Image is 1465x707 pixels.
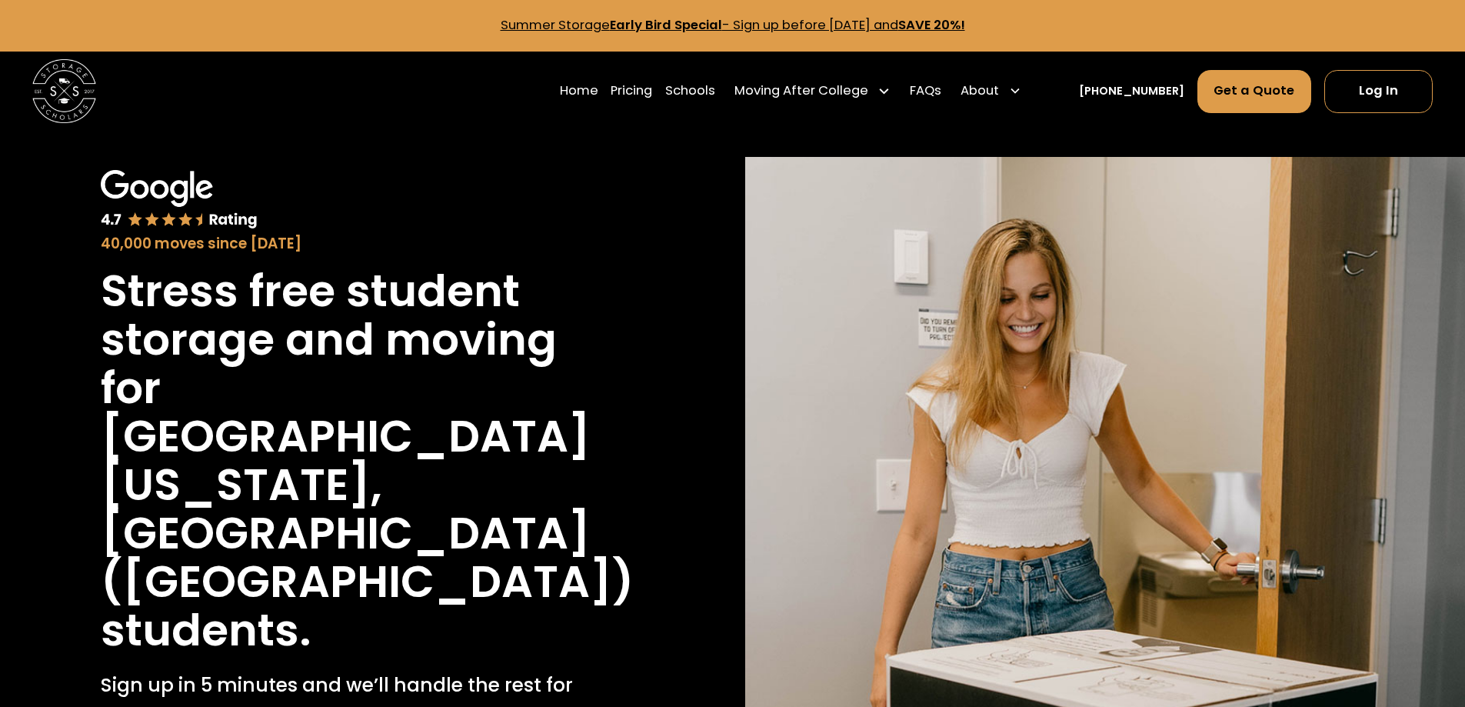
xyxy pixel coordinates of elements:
a: Summer StorageEarly Bird Special- Sign up before [DATE] andSAVE 20%! [501,16,965,34]
a: Pricing [611,68,652,113]
a: Get a Quote [1197,70,1312,113]
h1: Stress free student storage and moving for [101,267,619,412]
a: Log In [1324,70,1433,113]
a: Schools [665,68,715,113]
div: About [961,82,999,101]
img: Storage Scholars main logo [32,59,96,123]
strong: SAVE 20%! [898,16,965,34]
div: Moving After College [734,82,868,101]
div: About [954,68,1028,113]
a: Home [560,68,598,113]
div: Moving After College [728,68,897,113]
a: [PHONE_NUMBER] [1079,83,1184,100]
h1: students. [101,606,311,655]
strong: Early Bird Special [610,16,722,34]
h1: [GEOGRAPHIC_DATA][US_STATE], [GEOGRAPHIC_DATA] ([GEOGRAPHIC_DATA]) [101,412,634,606]
a: FAQs [910,68,941,113]
img: Google 4.7 star rating [101,170,258,230]
div: 40,000 moves since [DATE] [101,233,619,255]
